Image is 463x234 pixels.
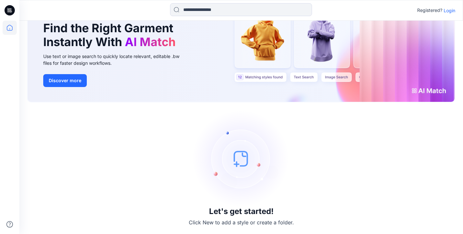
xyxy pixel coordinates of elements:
p: Click New to add a style or create a folder. [189,219,294,226]
img: empty-state-image.svg [193,110,290,207]
p: Registered? [417,6,442,14]
p: Login [444,7,455,14]
div: Use text or image search to quickly locate relevant, editable .bw files for faster design workflows. [43,53,188,66]
h3: Let's get started! [209,207,274,216]
h1: Find the Right Garment Instantly With [43,21,179,49]
span: AI Match [125,35,176,49]
button: Discover more [43,74,87,87]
